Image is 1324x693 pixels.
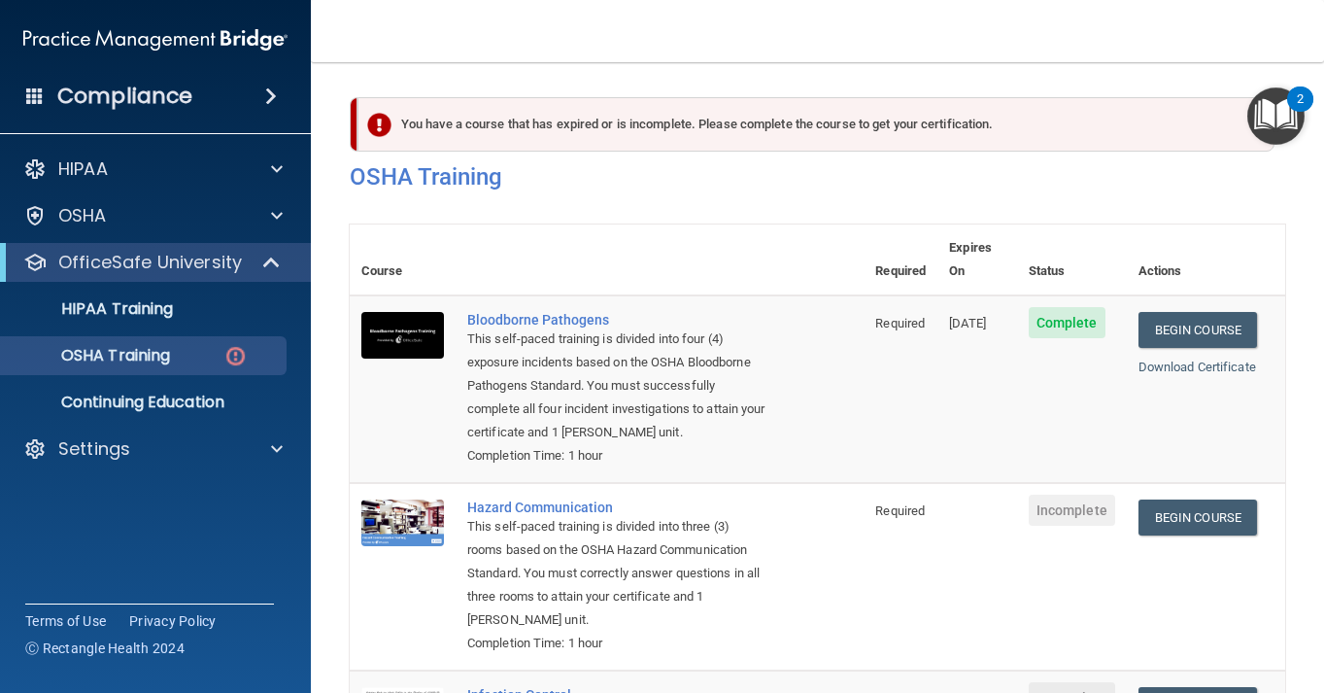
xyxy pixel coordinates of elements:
div: This self-paced training is divided into four (4) exposure incidents based on the OSHA Bloodborne... [467,328,766,444]
img: PMB logo [23,20,288,59]
a: OSHA [23,204,283,227]
button: Open Resource Center, 2 new notifications [1247,87,1305,145]
span: Incomplete [1029,495,1115,526]
iframe: Drift Widget Chat Controller [988,555,1301,633]
p: OSHA [58,204,107,227]
th: Expires On [937,225,1017,295]
a: Settings [23,437,283,461]
span: Complete [1029,307,1105,338]
a: Begin Course [1138,312,1257,348]
div: Completion Time: 1 hour [467,444,766,468]
a: Privacy Policy [129,611,217,631]
a: HIPAA [23,157,283,181]
span: Required [875,316,925,330]
div: You have a course that has expired or is incomplete. Please complete the course to get your certi... [357,97,1274,152]
p: Settings [58,437,130,461]
p: OSHA Training [13,346,170,365]
div: 2 [1297,99,1304,124]
th: Course [350,225,456,295]
img: exclamation-circle-solid-danger.72ef9ffc.png [367,113,391,137]
a: Bloodborne Pathogens [467,312,766,328]
img: danger-circle.6113f641.png [223,344,248,368]
th: Actions [1127,225,1285,295]
p: Continuing Education [13,393,278,412]
p: HIPAA Training [13,299,173,319]
a: Begin Course [1138,500,1257,536]
span: [DATE] [949,316,986,330]
th: Status [1017,225,1127,295]
p: HIPAA [58,157,108,181]
div: Completion Time: 1 hour [467,632,766,655]
div: This self-paced training is divided into three (3) rooms based on the OSHA Hazard Communication S... [467,515,766,632]
h4: OSHA Training [350,163,1285,191]
p: OfficeSafe University [58,251,242,274]
h4: Compliance [57,83,192,110]
a: Terms of Use [25,611,106,631]
a: OfficeSafe University [23,251,282,274]
a: Download Certificate [1138,360,1256,374]
a: Hazard Communication [467,500,766,515]
th: Required [864,225,937,295]
span: Ⓒ Rectangle Health 2024 [25,639,185,658]
span: Required [875,503,925,518]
